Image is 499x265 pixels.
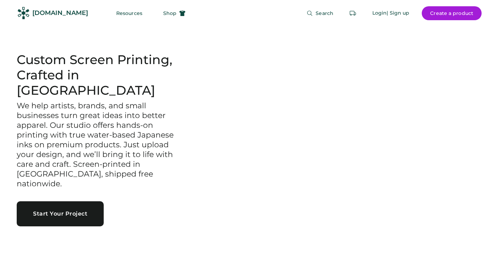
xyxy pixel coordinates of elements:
button: Resources [108,6,151,20]
button: Start Your Project [17,201,104,226]
div: Login [372,10,387,17]
h1: Custom Screen Printing, Crafted in [GEOGRAPHIC_DATA] [17,52,183,98]
button: Search [298,6,342,20]
div: [DOMAIN_NAME] [32,9,88,17]
span: Shop [163,11,176,16]
button: Retrieve an order [346,6,360,20]
span: Search [316,11,333,16]
button: Shop [155,6,194,20]
img: Rendered Logo - Screens [17,7,30,19]
button: Create a product [422,6,482,20]
h3: We help artists, brands, and small businesses turn great ideas into better apparel. Our studio of... [17,101,183,188]
div: | Sign up [387,10,409,17]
